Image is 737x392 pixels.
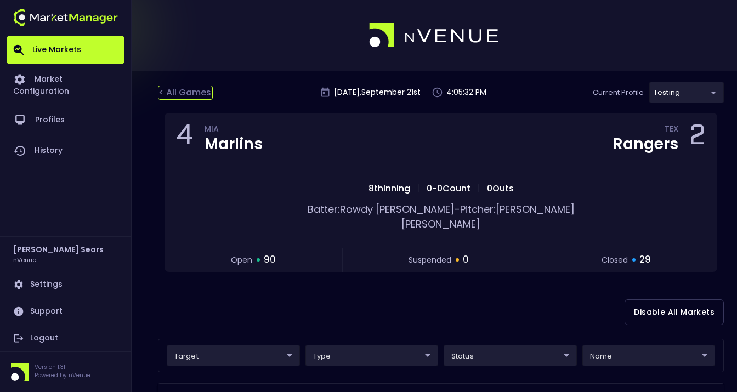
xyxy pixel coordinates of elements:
[158,86,213,100] div: < All Games
[7,64,124,105] a: Market Configuration
[625,299,724,325] button: Disable All Markets
[689,122,706,155] div: 2
[205,126,263,135] div: MIA
[35,363,90,371] p: Version 1.31
[7,105,124,135] a: Profiles
[639,253,651,267] span: 29
[305,345,439,366] div: target
[593,87,644,98] p: Current Profile
[401,202,575,231] span: Pitcher: [PERSON_NAME] [PERSON_NAME]
[7,271,124,298] a: Settings
[474,182,484,195] span: |
[264,253,276,267] span: 90
[455,202,460,216] span: -
[13,243,104,255] h2: [PERSON_NAME] Sears
[665,126,678,135] div: TEX
[334,87,421,98] p: [DATE] , September 21 st
[7,135,124,166] a: History
[613,137,678,152] div: Rangers
[7,363,124,381] div: Version 1.31Powered by nVenue
[35,371,90,379] p: Powered by nVenue
[167,345,300,366] div: target
[602,254,628,266] span: closed
[308,202,455,216] span: Batter: Rowdy [PERSON_NAME]
[7,298,124,325] a: Support
[205,137,263,152] div: Marlins
[446,87,486,98] p: 4:05:32 PM
[423,182,474,195] span: 0 - 0 Count
[463,253,469,267] span: 0
[649,82,724,103] div: target
[484,182,517,195] span: 0 Outs
[413,182,423,195] span: |
[582,345,716,366] div: target
[7,325,124,351] a: Logout
[369,23,500,48] img: logo
[409,254,451,266] span: suspended
[13,255,36,264] h3: nVenue
[176,122,194,155] div: 4
[365,182,413,195] span: 8th Inning
[13,9,118,26] img: logo
[231,254,252,266] span: open
[444,345,577,366] div: target
[7,36,124,64] a: Live Markets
